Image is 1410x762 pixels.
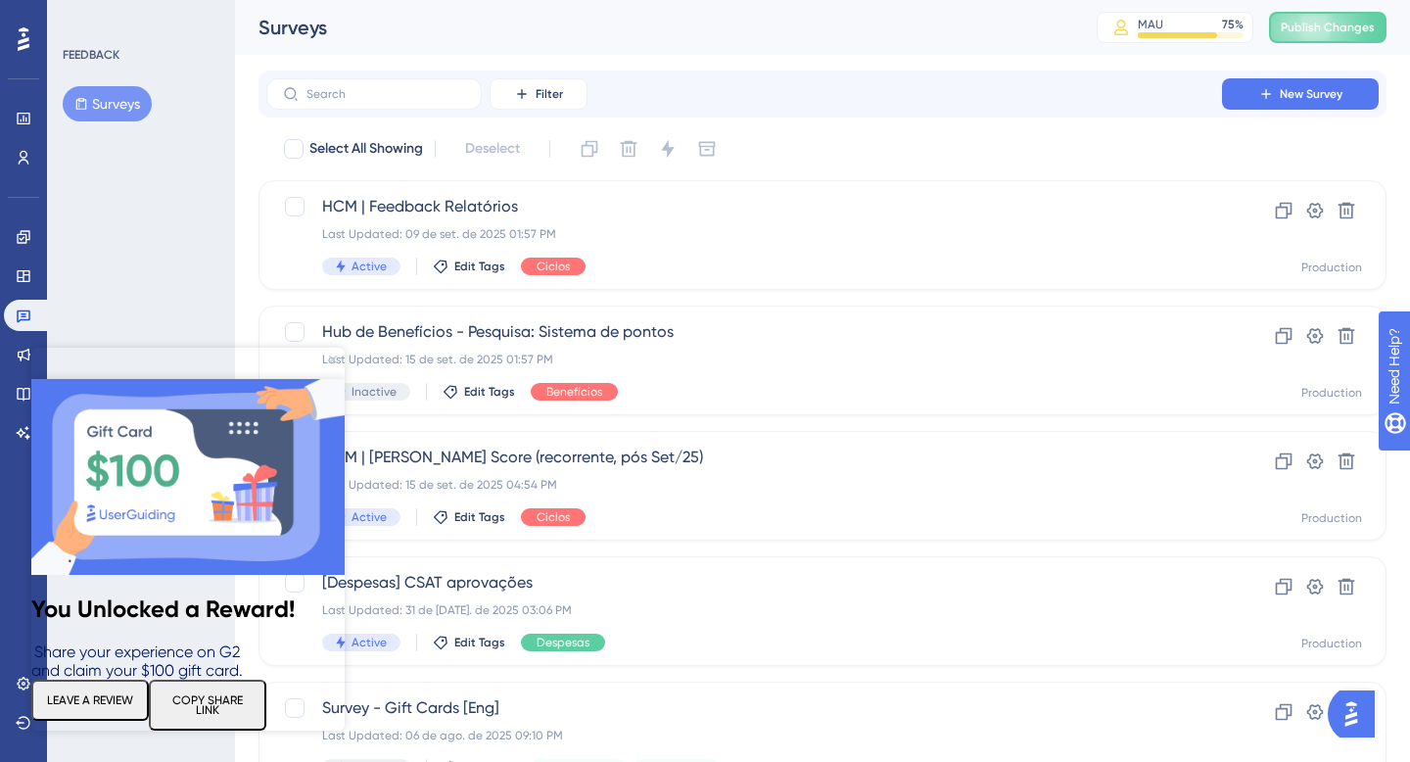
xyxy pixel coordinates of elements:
iframe: UserGuiding AI Assistant Launcher [1328,685,1386,743]
div: Last Updated: 09 de set. de 2025 01:57 PM [322,226,1166,242]
span: Active [352,259,387,274]
input: Search [306,87,465,101]
div: Production [1301,385,1362,401]
button: New Survey [1222,78,1379,110]
button: Surveys [63,86,152,121]
div: Last Updated: 06 de ago. de 2025 09:10 PM [322,728,1166,743]
span: Filter [536,86,563,102]
div: Production [1301,260,1362,275]
button: Edit Tags [433,259,505,274]
span: Active [352,509,387,525]
span: Edit Tags [454,259,505,274]
span: Despesas [537,635,589,650]
div: Last Updated: 31 de [DATE]. de 2025 03:06 PM [322,602,1166,618]
span: Share your experience on G2 [3,295,209,313]
button: Filter [490,78,587,110]
span: Ciclos [537,259,570,274]
button: COPY SHARE LINK [117,332,235,383]
button: Edit Tags [433,509,505,525]
button: Edit Tags [433,635,505,650]
div: 75 % [1222,17,1244,32]
span: Hub de Benefícios - Pesquisa: Sistema de pontos [322,320,1166,344]
span: Ciclos [537,509,570,525]
span: Publish Changes [1281,20,1375,35]
div: Last Updated: 15 de set. de 2025 04:54 PM [322,477,1166,493]
span: Need Help? [46,5,122,28]
span: Deselect [465,137,520,161]
div: Surveys [258,14,1048,41]
span: New Survey [1280,86,1342,102]
span: Benefícios [546,384,602,400]
button: Edit Tags [443,384,515,400]
span: Active [352,635,387,650]
div: Production [1301,636,1362,651]
div: Last Updated: 15 de set. de 2025 01:57 PM [322,352,1166,367]
span: HCM | Feedback Relatórios [322,195,1166,218]
span: Edit Tags [464,384,515,400]
span: HCM | [PERSON_NAME] Score (recorrente, pós Set/25) [322,446,1166,469]
div: MAU [1138,17,1163,32]
button: Publish Changes [1269,12,1386,43]
span: Select All Showing [309,137,423,161]
span: Survey - Gift Cards [Eng] [322,696,1166,720]
span: [Despesas] CSAT aprovações [322,571,1166,595]
span: Inactive [352,384,397,400]
button: Deselect [447,131,538,167]
span: Edit Tags [454,509,505,525]
span: Edit Tags [454,635,505,650]
div: Production [1301,510,1362,526]
div: FEEDBACK [63,47,119,63]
